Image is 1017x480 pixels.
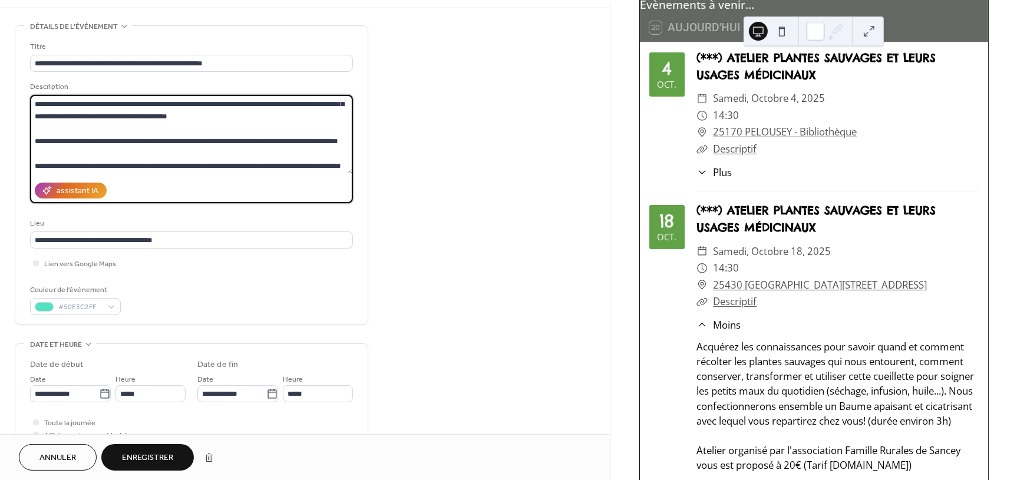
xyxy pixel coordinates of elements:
[44,259,116,271] span: Lien vers Google Maps
[696,317,708,332] div: ​
[696,260,708,277] div: ​
[122,452,173,465] span: Enregistrer
[30,374,46,386] span: Date
[696,165,708,180] div: ​
[696,277,708,294] div: ​
[197,359,238,371] div: Date de fin
[713,243,831,260] span: samedi, octobre 18, 2025
[713,277,927,294] a: 25430 [GEOGRAPHIC_DATA][STREET_ADDRESS]
[30,41,351,53] div: Titre
[30,284,118,296] div: Couleur de l'événement
[58,302,102,314] span: #50E3C2FF
[19,444,97,471] button: Annuler
[659,212,674,230] div: 18
[657,80,676,89] div: oct.
[713,165,732,180] span: Plus
[713,90,825,107] span: samedi, octobre 4, 2025
[713,294,757,308] a: Descriptif
[30,217,351,230] div: Lieu
[713,142,757,155] a: Descriptif
[35,183,107,198] button: assistant IA
[696,317,741,332] button: ​Moins
[713,260,739,277] span: 14:30
[283,374,303,386] span: Heure
[101,444,194,471] button: Enregistrer
[696,165,732,180] button: ​Plus
[696,243,708,260] div: ​
[30,81,351,93] div: Description
[696,203,936,234] a: (***) ATELIER PLANTES SAUVAGES ET LEURS USAGES MÉDICINAUX
[44,430,132,442] span: Afficher uniquement la date
[44,418,95,430] span: Toute la journée
[30,21,118,33] span: Détails de l’événement
[197,374,213,386] span: Date
[662,59,672,77] div: 4
[115,374,136,386] span: Heure
[696,124,708,141] div: ​
[696,107,708,124] div: ​
[30,359,83,371] div: Date de début
[696,51,936,82] a: (***) ATELIER PLANTES SAUVAGES ET LEURS USAGES MÉDICINAUX
[713,107,739,124] span: 14:30
[57,186,98,198] div: assistant IA
[696,141,708,158] div: ​
[713,317,741,332] span: Moins
[713,124,857,141] a: 25170 PELOUSEY - Bibliothèque
[696,293,708,310] div: ​
[657,233,676,241] div: oct.
[696,90,708,107] div: ​
[30,339,82,351] span: Date et heure
[39,452,76,465] span: Annuler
